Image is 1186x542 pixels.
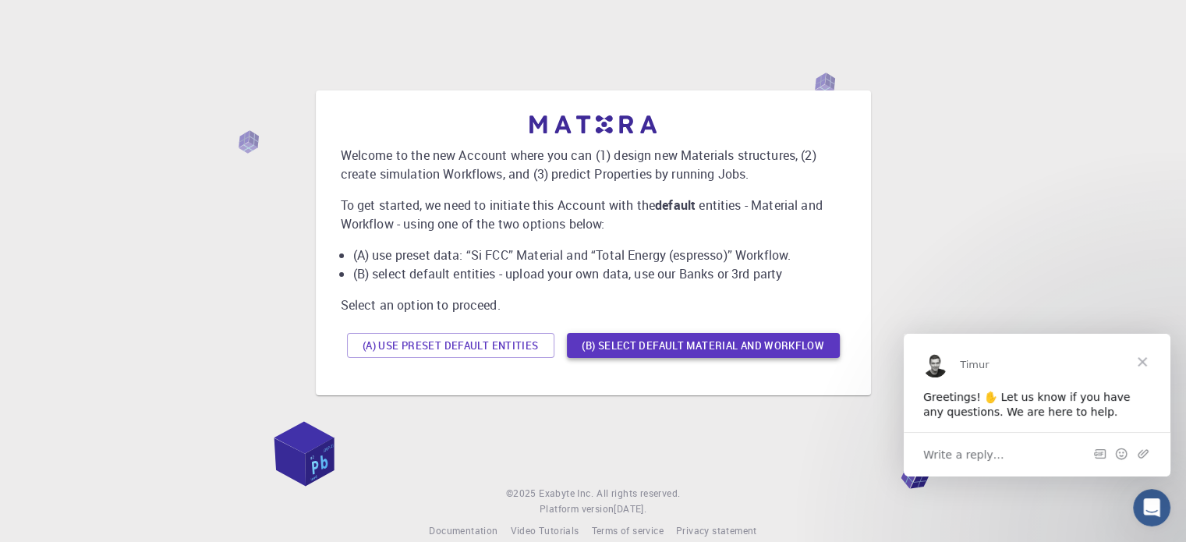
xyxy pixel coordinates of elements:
span: Privacy statement [676,524,757,537]
a: Terms of service [591,523,663,539]
span: © 2025 [506,486,539,501]
p: Select an option to proceed. [341,296,846,314]
a: Documentation [429,523,497,539]
span: Documentation [429,524,497,537]
iframe: Intercom live chat message [904,334,1170,476]
span: Video Tutorials [510,524,579,537]
img: logo [529,115,657,133]
a: Video Tutorials [510,523,579,539]
b: default [655,197,696,214]
span: Exabyte Inc. [539,487,593,499]
li: (B) select default entities - upload your own data, use our Banks or 3rd party [353,264,846,283]
span: Terms of service [591,524,663,537]
p: Welcome to the new Account where you can (1) design new Materials structures, (2) create simulati... [341,146,846,183]
p: To get started, we need to initiate this Account with the entities - Material and Workflow - usin... [341,196,846,233]
span: Platform version [540,501,614,517]
span: [DATE] . [614,502,646,515]
a: [DATE]. [614,501,646,517]
button: (B) Select default material and workflow [567,333,840,358]
iframe: Intercom live chat [1133,489,1170,526]
a: Exabyte Inc. [539,486,593,501]
span: Support [31,11,87,25]
button: (A) Use preset default entities [347,333,554,358]
span: All rights reserved. [597,486,680,501]
li: (A) use preset data: “Si FCC” Material and “Total Energy (espresso)” Workflow. [353,246,846,264]
a: Privacy statement [676,523,757,539]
